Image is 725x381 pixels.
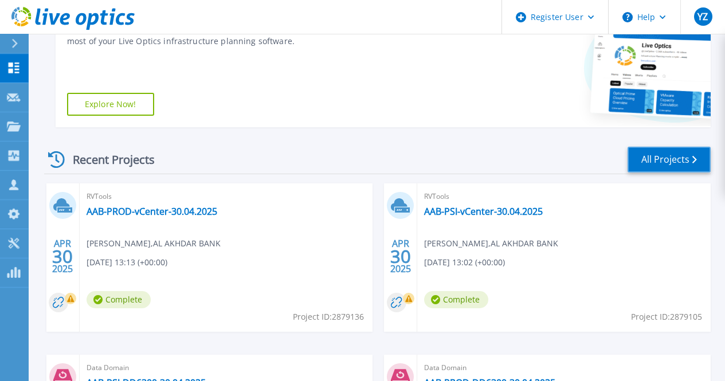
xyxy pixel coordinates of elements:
[628,147,711,172] a: All Projects
[424,206,543,217] a: AAB-PSI-vCenter-30.04.2025
[52,252,73,261] span: 30
[87,362,366,374] span: Data Domain
[87,291,151,308] span: Complete
[52,235,73,277] div: APR 2025
[67,93,154,116] a: Explore Now!
[424,237,558,250] span: [PERSON_NAME] , AL AKHDAR BANK
[631,311,702,323] span: Project ID: 2879105
[87,206,217,217] a: AAB-PROD-vCenter-30.04.2025
[424,362,704,374] span: Data Domain
[390,235,412,277] div: APR 2025
[87,190,366,203] span: RVTools
[424,190,704,203] span: RVTools
[424,291,488,308] span: Complete
[424,256,505,269] span: [DATE] 13:02 (+00:00)
[44,146,170,174] div: Recent Projects
[87,237,221,250] span: [PERSON_NAME] , AL AKHDAR BANK
[390,252,411,261] span: 30
[293,311,364,323] span: Project ID: 2879136
[697,12,708,21] span: YZ
[87,256,167,269] span: [DATE] 13:13 (+00:00)
[67,24,407,47] div: Find tutorials, instructional guides and other support videos to help you make the most of your L...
